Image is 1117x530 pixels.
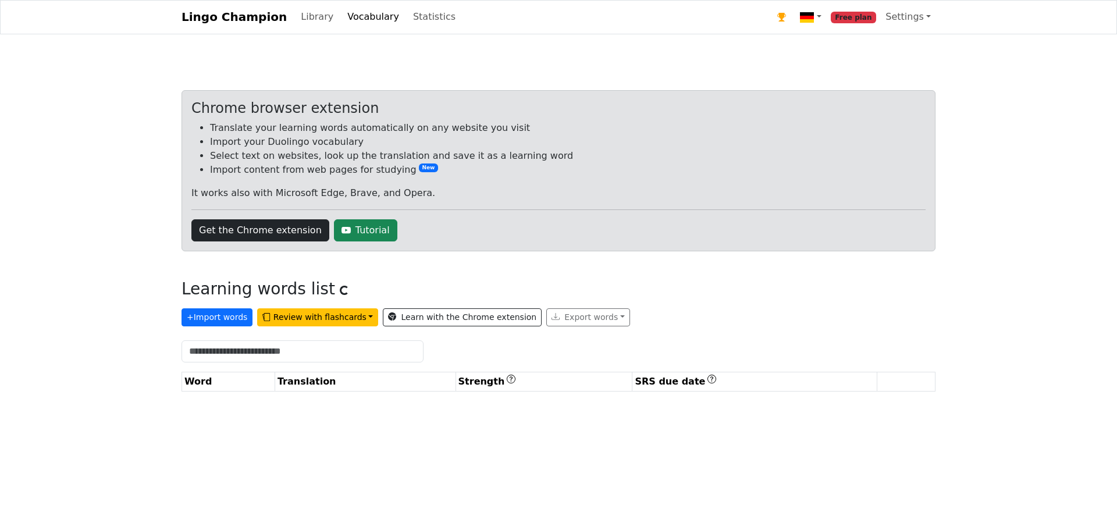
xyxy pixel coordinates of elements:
a: Settings [881,5,935,29]
a: Vocabulary [343,5,404,29]
span: Free plan [831,12,877,23]
a: Get the Chrome extension [191,219,329,241]
a: Learn with the Chrome extension [383,308,542,326]
li: Translate your learning words automatically on any website you visit [210,121,926,135]
th: Word [182,372,275,391]
a: Statistics [408,5,460,29]
a: Free plan [826,5,881,29]
th: Strength [456,372,632,391]
img: de.svg [800,10,814,24]
span: New [419,163,439,172]
th: SRS due date [632,372,877,391]
button: Review with flashcards [257,308,378,326]
a: Tutorial [334,219,397,241]
li: Import your Duolingo vocabulary [210,135,926,149]
th: Translation [275,372,456,391]
div: Chrome browser extension [191,100,926,117]
a: +Import words [182,309,257,320]
li: Select text on websites, look up the translation and save it as a learning word [210,149,926,163]
li: Import content from web pages for studying [210,163,926,177]
button: +Import words [182,308,252,326]
a: Lingo Champion [182,5,287,29]
p: It works also with Microsoft Edge, Brave, and Opera. [191,186,926,200]
h3: Learning words list [182,279,335,299]
a: Library [296,5,338,29]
